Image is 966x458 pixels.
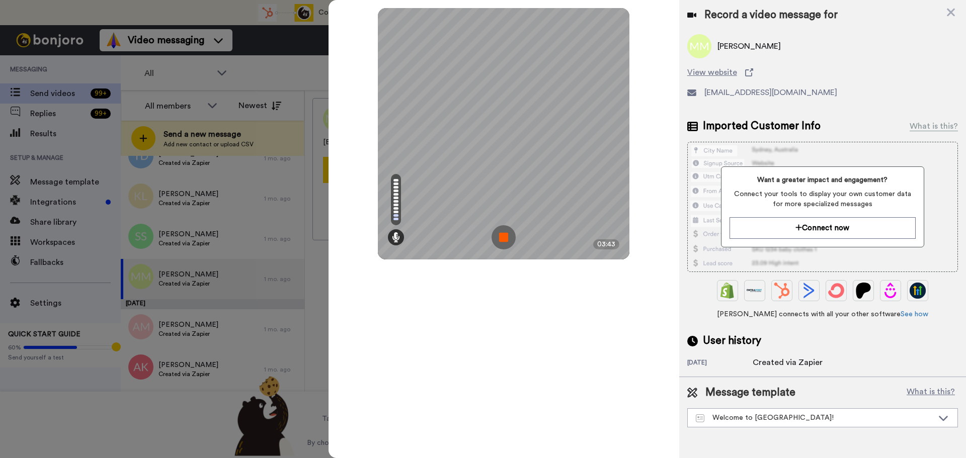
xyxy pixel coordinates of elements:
span: Imported Customer Info [703,119,821,134]
img: ConvertKit [828,283,844,299]
span: User history [703,333,761,348]
div: Created via Zapier [753,356,823,369]
img: Hubspot [774,283,790,299]
button: What is this? [904,385,958,400]
a: See how [901,311,928,318]
img: ic_record_stop.svg [492,225,516,249]
img: ActiveCampaign [801,283,817,299]
span: Want a greater impact and engagement? [730,175,915,185]
img: Ontraport [747,283,763,299]
div: What is this? [910,120,958,132]
img: Message-temps.svg [696,414,704,422]
img: Drip [882,283,899,299]
span: Message template [705,385,795,400]
span: Connect your tools to display your own customer data for more specialized messages [730,189,915,209]
img: Shopify [719,283,736,299]
div: [DATE] [687,358,753,369]
div: 03:43 [593,239,619,249]
img: Patreon [855,283,871,299]
span: [PERSON_NAME] connects with all your other software [687,309,958,319]
div: Welcome to [GEOGRAPHIC_DATA]! [696,413,933,423]
img: GoHighLevel [910,283,926,299]
span: [EMAIL_ADDRESS][DOMAIN_NAME] [704,86,837,99]
button: Connect now [730,217,915,239]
